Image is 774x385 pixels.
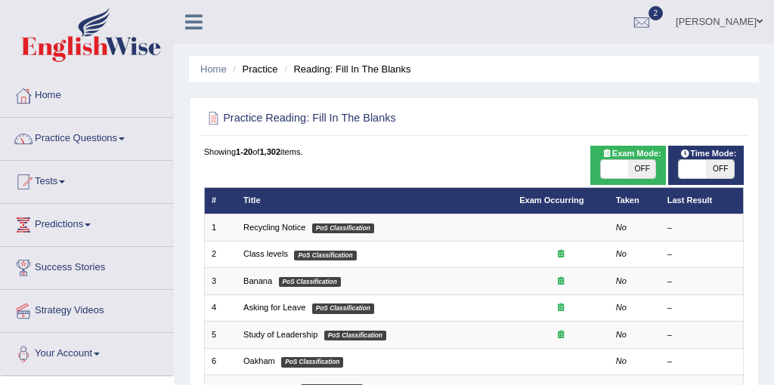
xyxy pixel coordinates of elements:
a: Exam Occurring [519,196,584,205]
div: – [667,222,736,234]
th: # [204,187,237,214]
td: 4 [204,294,237,321]
a: Practice Questions [1,118,173,156]
a: Your Account [1,333,173,371]
em: No [616,276,627,285]
td: 6 [204,348,237,374]
th: Last Result [660,187,744,214]
td: 5 [204,322,237,348]
a: Class levels [243,249,288,258]
span: OFF [706,160,733,178]
a: Predictions [1,204,173,242]
a: Home [200,63,227,75]
a: Asking for Leave [243,303,305,312]
div: Show exams occurring in exams [590,146,666,185]
em: No [616,330,627,339]
a: Study of Leadership [243,330,317,339]
em: No [616,356,627,365]
em: No [616,223,627,232]
a: Strategy Videos [1,290,173,328]
a: Home [1,75,173,112]
a: Oakham [243,356,275,365]
td: 3 [204,268,237,294]
em: PoS Classification [312,303,374,313]
th: Taken [608,187,660,214]
em: No [616,249,627,258]
h2: Practice Reading: Fill In The Blanks [204,109,539,128]
em: PoS Classification [279,277,341,287]
em: PoS Classification [281,357,343,367]
div: Exam occurring question [519,276,602,288]
span: OFF [628,160,655,178]
li: Practice [229,62,277,76]
div: – [667,248,736,260]
div: – [667,356,736,368]
b: 1,302 [259,147,280,156]
div: Showing of items. [204,146,745,158]
b: 1-20 [236,147,252,156]
th: Title [237,187,512,214]
div: Exam occurring question [519,329,602,341]
em: No [616,303,627,312]
div: – [667,276,736,288]
em: PoS Classification [312,223,374,233]
span: 2 [649,6,664,20]
a: Banana [243,276,272,285]
div: Exam occurring question [519,302,602,314]
a: Recycling Notice [243,223,305,232]
td: 1 [204,214,237,241]
div: – [667,302,736,314]
li: Reading: Fill In The Blanks [280,62,410,76]
span: Exam Mode: [596,147,666,161]
div: Exam occurring question [519,248,602,260]
a: Tests [1,161,173,199]
div: – [667,329,736,341]
td: 2 [204,241,237,267]
a: Success Stories [1,247,173,285]
span: Time Mode: [675,147,741,161]
em: PoS Classification [324,331,386,340]
em: PoS Classification [294,251,356,260]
